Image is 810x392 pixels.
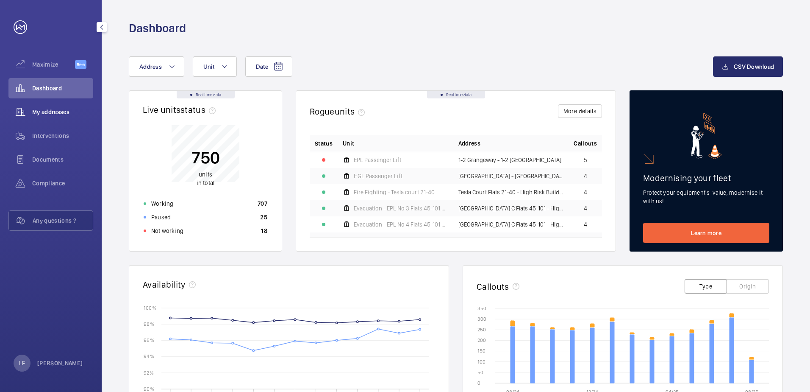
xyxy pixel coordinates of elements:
span: Dashboard [32,84,93,92]
text: 96 % [144,337,154,343]
h2: Live units [143,104,219,115]
span: Fire Fighting - Tesla court 21-40 [354,189,435,195]
text: 350 [477,305,486,311]
div: Real time data [177,91,235,98]
text: 98 % [144,321,154,327]
span: [GEOGRAPHIC_DATA] - [GEOGRAPHIC_DATA] [458,173,564,179]
h2: Callouts [477,281,509,292]
span: units [335,106,369,117]
span: 5 [584,157,587,163]
span: Evacuation - EPL No 3 Flats 45-101 L/h [354,205,448,211]
p: 750 [191,147,220,168]
span: Address [458,139,480,148]
span: 4 [584,221,587,227]
p: Working [151,199,173,208]
span: status [180,104,219,115]
text: 50 [477,370,483,375]
div: Real time data [427,91,485,98]
h2: Availability [143,279,186,290]
p: 18 [261,227,267,235]
img: marketing-card.svg [691,113,722,159]
text: 100 % [144,305,156,311]
span: [GEOGRAPHIC_DATA] C Flats 45-101 - High Risk Building - [GEOGRAPHIC_DATA] 45-101 [458,221,564,227]
button: CSV Download [713,56,783,77]
span: Documents [32,155,93,164]
span: 4 [584,189,587,195]
text: 150 [477,348,485,354]
span: Evacuation - EPL No 4 Flats 45-101 R/h [354,221,448,227]
span: Callouts [574,139,597,148]
span: Maximize [32,60,75,69]
span: 4 [584,173,587,179]
span: Any questions ? [33,216,93,225]
button: Type [685,279,727,294]
span: Unit [203,63,214,70]
text: 90 % [144,386,154,392]
p: in total [191,170,220,187]
span: My addresses [32,108,93,116]
button: Date [245,56,292,77]
p: Paused [151,213,171,221]
p: Protect your equipment's value, modernise it with us! [643,188,769,205]
p: LF [19,359,25,367]
h2: Rogue [310,106,368,117]
span: Beta [75,60,86,69]
span: 4 [584,205,587,211]
text: 250 [477,327,486,333]
span: Unit [343,139,354,148]
h2: Modernising your fleet [643,173,769,183]
span: Compliance [32,179,93,188]
text: 94 % [144,353,154,359]
span: 1-2 Grangeway - 1-2 [GEOGRAPHIC_DATA] [458,157,561,163]
span: Address [139,63,162,70]
span: CSV Download [734,63,774,70]
span: Date [256,63,268,70]
button: Unit [193,56,237,77]
text: 0 [477,380,480,386]
text: 100 [477,359,485,365]
p: 25 [260,213,267,221]
span: Interventions [32,132,93,140]
span: EPL Passenger Lift [354,157,401,163]
span: [GEOGRAPHIC_DATA] C Flats 45-101 - High Risk Building - [GEOGRAPHIC_DATA] 45-101 [458,205,564,211]
button: Origin [727,279,769,294]
button: Address [129,56,184,77]
span: units [199,171,212,178]
text: 300 [477,316,486,322]
button: More details [558,104,602,118]
p: 707 [258,199,267,208]
span: HGL Passenger Lift [354,173,402,179]
p: [PERSON_NAME] [37,359,83,367]
a: Learn more [643,223,769,243]
p: Status [315,139,333,148]
p: Not working [151,227,183,235]
text: 92 % [144,370,154,375]
span: Tesla Court Flats 21-40 - High Risk Building - Tesla Court Flats 21-40 [458,189,564,195]
text: 200 [477,337,486,343]
h1: Dashboard [129,20,186,36]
